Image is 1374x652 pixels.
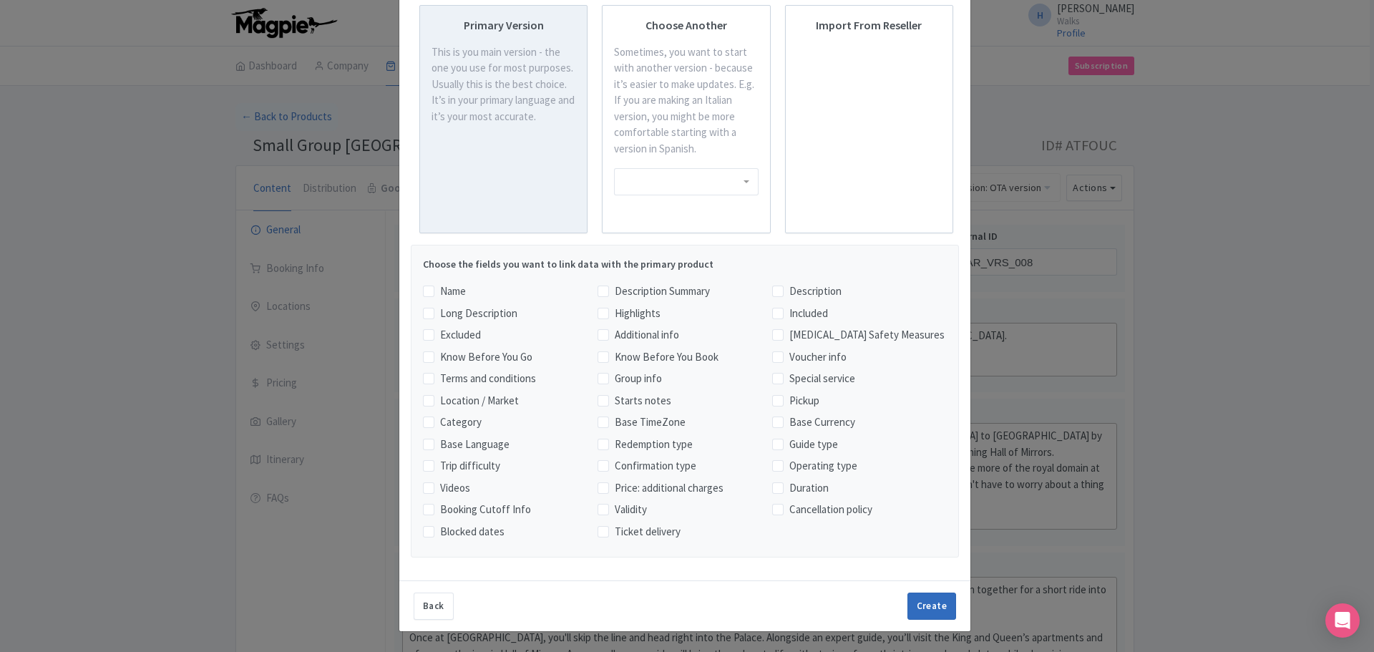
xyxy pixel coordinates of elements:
[645,17,727,33] div: Choose Another
[816,17,922,33] div: Import From Reseller
[623,175,626,188] input: Choose Another Sometimes, you want to start with another version - because it’s easier to make up...
[789,283,842,300] span: Description
[907,593,956,620] button: Create
[440,393,519,409] span: Location / Market
[440,437,510,453] span: Base Language
[789,327,945,344] span: [MEDICAL_DATA] Safety Measures
[615,371,662,387] span: Group info
[464,17,544,33] div: Primary Version
[789,349,847,366] span: Voucher info
[789,437,838,453] span: Guide type
[440,502,531,518] span: Booking Cutoff Info
[440,414,482,431] span: Category
[615,480,723,497] span: Price: additional charges
[615,502,647,518] span: Validity
[789,458,857,475] span: Operating type
[615,349,718,366] span: Know Before You Book
[1325,603,1360,638] div: Open Intercom Messenger
[440,458,500,475] span: Trip difficulty
[440,524,505,540] span: Blocked dates
[615,283,710,300] span: Description Summary
[432,44,575,125] div: This is you main version - the one you use for most purposes. Usually this is the best choice. It...
[440,480,470,497] span: Videos
[440,371,536,387] span: Terms and conditions
[789,306,828,322] span: Included
[789,371,855,387] span: Special service
[440,349,532,366] span: Know Before You Go
[423,258,713,271] span: Choose the fields you want to link data with the primary product
[615,414,686,431] span: Base TimeZone
[440,327,481,344] span: Excluded
[789,480,829,497] span: Duration
[614,44,758,157] div: Sometimes, you want to start with another version - because it’s easier to make updates. E.g. If ...
[414,593,454,620] button: Back
[789,502,872,518] span: Cancellation policy
[615,458,696,475] span: Confirmation type
[440,306,517,322] span: Long Description
[789,414,855,431] span: Base Currency
[789,393,819,409] span: Pickup
[615,327,679,344] span: Additional info
[615,393,671,409] span: Starts notes
[615,306,661,322] span: Highlights
[615,524,681,540] span: Ticket delivery
[615,437,693,453] span: Redemption type
[440,283,466,300] span: Name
